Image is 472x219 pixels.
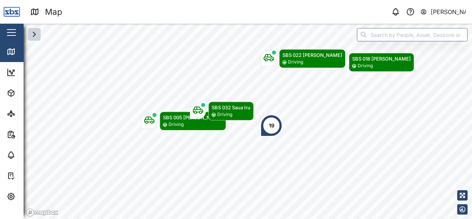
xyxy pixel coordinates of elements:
[169,121,184,128] div: Driving
[282,51,342,59] div: SBS 022 [PERSON_NAME]
[19,192,45,201] div: Settings
[19,48,36,56] div: Map
[190,102,254,120] div: Map marker
[26,208,58,217] a: Mapbox logo
[19,172,39,180] div: Tasks
[420,7,466,17] button: [PERSON_NAME]
[19,110,37,118] div: Sites
[19,151,42,159] div: Alarms
[352,55,411,62] div: SBS 018 [PERSON_NAME]
[357,28,468,41] input: Search by People, Asset, Geozone or Place
[217,111,232,118] div: Driving
[163,114,223,121] div: SBS 005 [PERSON_NAME]
[288,59,303,66] div: Driving
[4,4,20,20] img: Main Logo
[330,53,414,72] div: Map marker
[431,7,466,17] div: [PERSON_NAME]
[24,24,472,219] canvas: Map
[358,62,373,69] div: Driving
[212,104,250,111] div: SBS 032 Saua Iru
[19,130,44,138] div: Reports
[260,114,282,137] div: Map marker
[141,112,226,130] div: Map marker
[19,89,42,97] div: Assets
[269,122,274,130] div: 19
[261,49,346,68] div: Map marker
[19,68,52,76] div: Dashboard
[45,6,62,18] div: Map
